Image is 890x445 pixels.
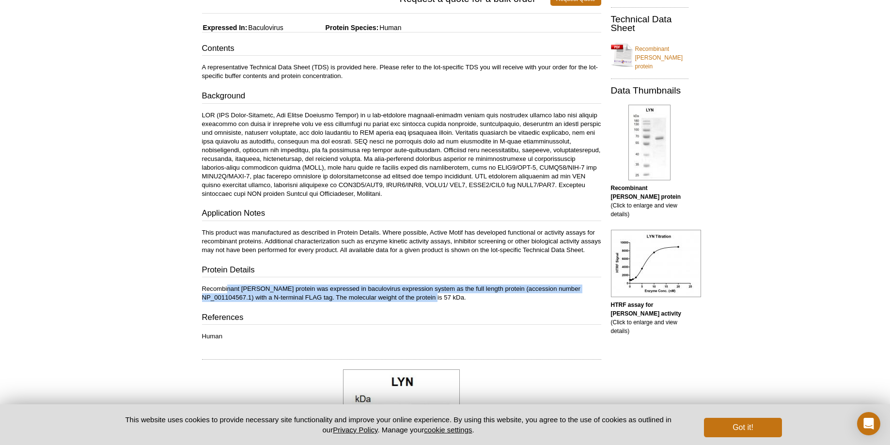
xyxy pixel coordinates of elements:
[611,185,681,200] b: Recombinant [PERSON_NAME] protein
[202,207,601,221] h3: Application Notes
[202,285,601,302] p: Recombinant [PERSON_NAME] protein was expressed in baculovirus expression system as the full leng...
[628,105,671,180] img: Recombinant LYN protein
[611,230,701,297] img: HTRF assay for LYN activity
[202,63,601,80] p: A representative Technical Data Sheet (TDS) is provided here. Please refer to the lot-specific TD...
[202,312,601,325] h3: References
[247,24,283,32] span: Baculovirus
[378,24,401,32] span: Human
[333,426,377,434] a: Privacy Policy
[202,43,601,56] h3: Contents
[202,228,601,254] p: This product was manufactured as described in Protein Details. Where possible, Active Motif has d...
[202,24,248,32] span: Expressed In:
[109,414,688,435] p: This website uses cookies to provide necessary site functionality and improve your online experie...
[611,86,688,95] h2: Data Thumbnails
[202,332,601,341] p: Human
[704,418,781,437] button: Got it!
[202,90,601,104] h3: Background
[611,301,688,335] p: (Click to enlarge and view details)
[202,264,601,278] h3: Protein Details
[424,426,472,434] button: cookie settings
[857,412,880,435] div: Open Intercom Messenger
[611,39,688,71] a: Recombinant [PERSON_NAME] protein
[202,111,601,198] p: LOR (IPS Dolor-Sitametc, Adi Elitse Doeiusmo Tempor) in u lab-etdolore magnaali-enimadm veniam qu...
[611,15,688,32] h2: Technical Data Sheet
[611,184,688,219] p: (Click to enlarge and view details)
[285,24,379,32] span: Protein Species:
[611,302,681,317] b: HTRF assay for [PERSON_NAME] activity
